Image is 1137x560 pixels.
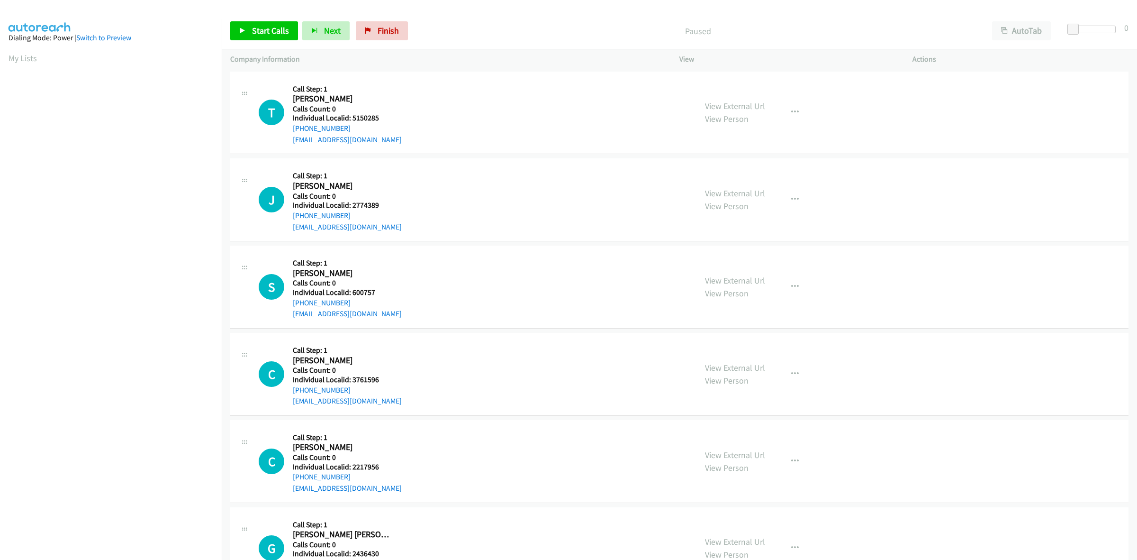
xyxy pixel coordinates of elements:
[293,135,402,144] a: [EMAIL_ADDRESS][DOMAIN_NAME]
[230,21,298,40] a: Start Calls
[705,549,749,560] a: View Person
[293,201,402,210] h5: Individual Localid: 2774389
[259,449,284,474] h1: C
[1072,26,1116,33] div: Delay between calls (in seconds)
[705,101,765,111] a: View External Url
[293,484,402,493] a: [EMAIL_ADDRESS][DOMAIN_NAME]
[992,21,1051,40] button: AutoTab
[9,32,213,44] div: Dialing Mode: Power |
[705,275,765,286] a: View External Url
[259,100,284,125] h1: T
[259,361,284,387] div: The call is yet to be attempted
[293,268,390,279] h2: [PERSON_NAME]
[705,362,765,373] a: View External Url
[421,25,975,37] p: Paused
[293,472,351,481] a: [PHONE_NUMBER]
[293,355,390,366] h2: [PERSON_NAME]
[259,274,284,300] h1: S
[293,288,402,297] h5: Individual Localid: 600757
[912,54,1128,65] p: Actions
[259,274,284,300] div: The call is yet to be attempted
[259,361,284,387] h1: C
[230,54,662,65] p: Company Information
[293,529,390,540] h2: [PERSON_NAME] [PERSON_NAME]
[293,258,402,268] h5: Call Step: 1
[679,54,895,65] p: View
[705,113,749,124] a: View Person
[293,278,402,288] h5: Calls Count: 0
[293,375,402,385] h5: Individual Localid: 3761596
[293,346,402,355] h5: Call Step: 1
[705,536,765,547] a: View External Url
[293,192,402,201] h5: Calls Count: 0
[293,396,402,405] a: [EMAIL_ADDRESS][DOMAIN_NAME]
[378,25,399,36] span: Finish
[293,520,454,530] h5: Call Step: 1
[293,366,402,375] h5: Calls Count: 0
[705,450,765,460] a: View External Url
[293,298,351,307] a: [PHONE_NUMBER]
[259,100,284,125] div: The call is yet to be attempted
[705,288,749,299] a: View Person
[293,462,402,472] h5: Individual Localid: 2217956
[293,540,454,550] h5: Calls Count: 0
[705,188,765,199] a: View External Url
[259,187,284,212] div: The call is yet to be attempted
[356,21,408,40] a: Finish
[293,309,402,318] a: [EMAIL_ADDRESS][DOMAIN_NAME]
[293,84,402,94] h5: Call Step: 1
[1124,21,1128,34] div: 0
[293,104,402,114] h5: Calls Count: 0
[293,549,454,559] h5: Individual Localid: 2436430
[293,181,390,192] h2: [PERSON_NAME]
[259,187,284,212] h1: J
[293,124,351,133] a: [PHONE_NUMBER]
[705,462,749,473] a: View Person
[293,113,402,123] h5: Individual Localid: 5150285
[293,442,390,453] h2: [PERSON_NAME]
[293,222,402,231] a: [EMAIL_ADDRESS][DOMAIN_NAME]
[293,453,402,462] h5: Calls Count: 0
[293,433,402,442] h5: Call Step: 1
[252,25,289,36] span: Start Calls
[293,93,390,104] h2: [PERSON_NAME]
[259,449,284,474] div: The call is yet to be attempted
[705,201,749,211] a: View Person
[302,21,350,40] button: Next
[705,375,749,386] a: View Person
[293,386,351,395] a: [PHONE_NUMBER]
[9,53,37,64] a: My Lists
[324,25,341,36] span: Next
[9,73,222,523] iframe: Dialpad
[293,211,351,220] a: [PHONE_NUMBER]
[293,171,402,181] h5: Call Step: 1
[76,33,131,42] a: Switch to Preview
